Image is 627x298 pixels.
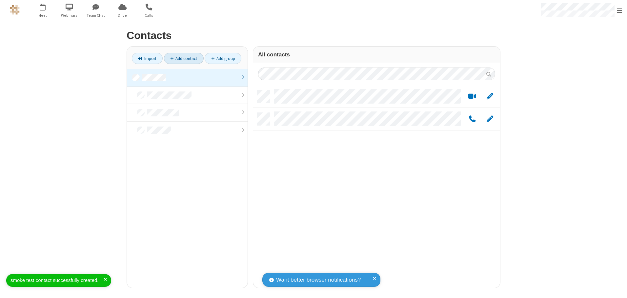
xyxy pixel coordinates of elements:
a: Add group [205,53,241,64]
img: QA Selenium DO NOT DELETE OR CHANGE [10,5,20,15]
span: Webinars [57,12,82,18]
span: Drive [110,12,135,18]
h3: All contacts [258,51,495,58]
span: Team Chat [84,12,108,18]
a: Import [132,53,163,64]
button: Call by phone [466,115,478,123]
a: Add contact [164,53,204,64]
div: smoke test contact successfully created. [10,277,104,284]
h2: Contacts [127,30,500,41]
button: Start a video meeting [466,92,478,101]
button: Edit [483,115,496,123]
span: Calls [137,12,161,18]
div: grid [253,85,500,288]
span: Meet [30,12,55,18]
span: Want better browser notifications? [276,276,361,284]
button: Edit [483,92,496,101]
